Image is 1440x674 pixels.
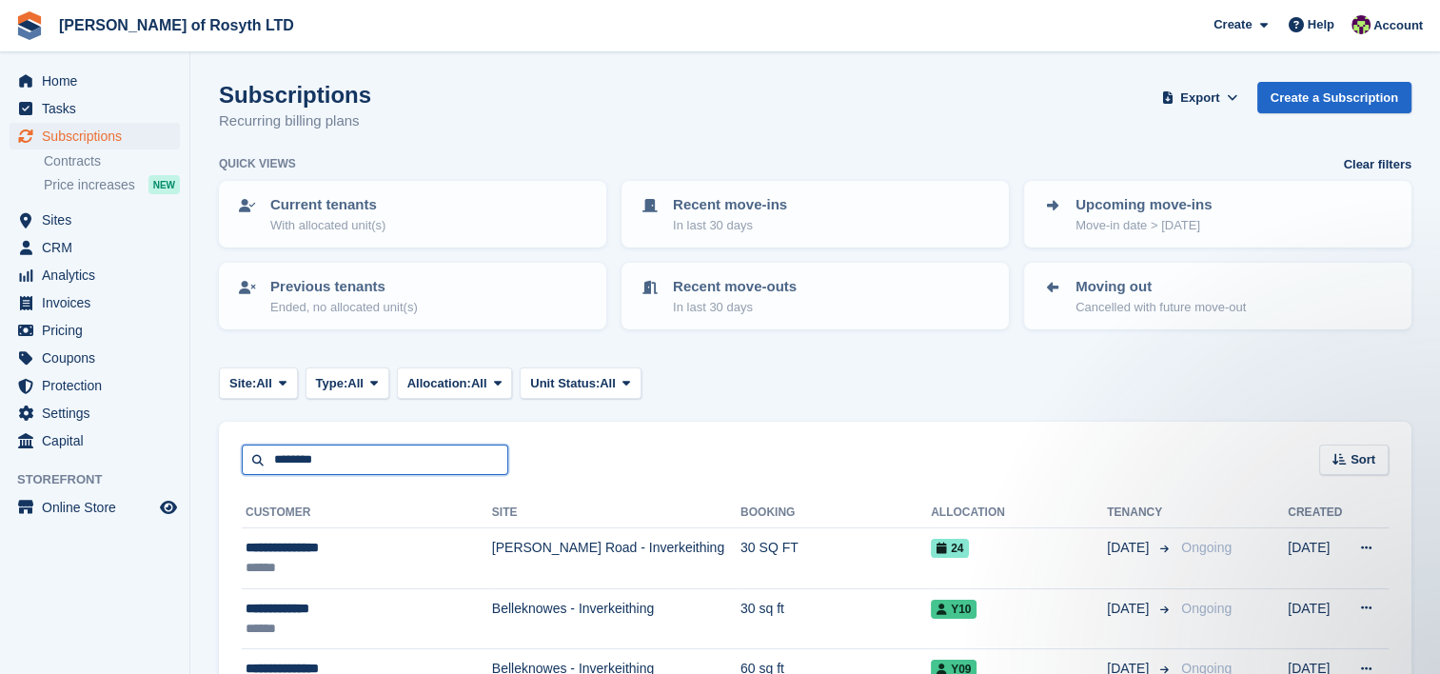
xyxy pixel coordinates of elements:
span: Sort [1351,450,1375,469]
td: Belleknowes - Inverkeithing [492,588,740,649]
span: Help [1308,15,1334,34]
td: 30 SQ FT [740,528,931,589]
span: Site: [229,374,256,393]
span: Price increases [44,176,135,194]
a: Contracts [44,152,180,170]
p: Recent move-ins [673,194,787,216]
a: [PERSON_NAME] of Rosyth LTD [51,10,302,41]
button: Export [1158,82,1242,113]
td: [DATE] [1288,528,1346,589]
span: All [256,374,272,393]
a: menu [10,234,180,261]
p: In last 30 days [673,216,787,235]
a: menu [10,427,180,454]
a: Create a Subscription [1257,82,1411,113]
a: menu [10,494,180,521]
img: stora-icon-8386f47178a22dfd0bd8f6a31ec36ba5ce8667c1dd55bd0f319d3a0aa187defe.svg [15,11,44,40]
span: All [347,374,364,393]
th: Allocation [931,498,1107,528]
a: menu [10,400,180,426]
p: Move-in date > [DATE] [1075,216,1212,235]
span: CRM [42,234,156,261]
p: Ended, no allocated unit(s) [270,298,418,317]
div: NEW [148,175,180,194]
th: Booking [740,498,931,528]
p: Previous tenants [270,276,418,298]
span: Online Store [42,494,156,521]
th: Tenancy [1107,498,1174,528]
a: menu [10,68,180,94]
a: Current tenants With allocated unit(s) [221,183,604,246]
p: Recurring billing plans [219,110,371,132]
a: menu [10,95,180,122]
th: Created [1288,498,1346,528]
button: Unit Status: All [520,367,641,399]
button: Allocation: All [397,367,513,399]
span: Analytics [42,262,156,288]
span: [DATE] [1107,538,1153,558]
td: [DATE] [1288,588,1346,649]
span: Subscriptions [42,123,156,149]
p: With allocated unit(s) [270,216,385,235]
span: [DATE] [1107,599,1153,619]
span: Account [1373,16,1423,35]
a: Recent move-ins In last 30 days [623,183,1007,246]
span: All [600,374,616,393]
span: Tasks [42,95,156,122]
a: Recent move-outs In last 30 days [623,265,1007,327]
span: Protection [42,372,156,399]
span: Ongoing [1181,540,1232,555]
th: Customer [242,498,492,528]
a: Upcoming move-ins Move-in date > [DATE] [1026,183,1410,246]
a: Preview store [157,496,180,519]
td: 30 sq ft [740,588,931,649]
span: 24 [931,539,969,558]
p: Recent move-outs [673,276,797,298]
span: Allocation: [407,374,471,393]
td: [PERSON_NAME] Road - Inverkeithing [492,528,740,589]
button: Site: All [219,367,298,399]
span: Storefront [17,470,189,489]
span: Y10 [931,600,976,619]
span: Create [1213,15,1252,34]
a: Previous tenants Ended, no allocated unit(s) [221,265,604,327]
a: Clear filters [1343,155,1411,174]
a: Price increases NEW [44,174,180,195]
span: Settings [42,400,156,426]
span: Pricing [42,317,156,344]
p: Upcoming move-ins [1075,194,1212,216]
span: Sites [42,207,156,233]
span: Export [1180,89,1219,108]
p: Current tenants [270,194,385,216]
img: Nina Briggs [1351,15,1371,34]
span: Coupons [42,345,156,371]
span: All [471,374,487,393]
th: Site [492,498,740,528]
a: menu [10,123,180,149]
span: Unit Status: [530,374,600,393]
a: Moving out Cancelled with future move-out [1026,265,1410,327]
span: Capital [42,427,156,454]
button: Type: All [306,367,389,399]
h1: Subscriptions [219,82,371,108]
p: Cancelled with future move-out [1075,298,1246,317]
span: Ongoing [1181,601,1232,616]
p: In last 30 days [673,298,797,317]
h6: Quick views [219,155,296,172]
a: menu [10,262,180,288]
a: menu [10,317,180,344]
span: Invoices [42,289,156,316]
span: Home [42,68,156,94]
a: menu [10,372,180,399]
p: Moving out [1075,276,1246,298]
span: Type: [316,374,348,393]
a: menu [10,345,180,371]
a: menu [10,207,180,233]
a: menu [10,289,180,316]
